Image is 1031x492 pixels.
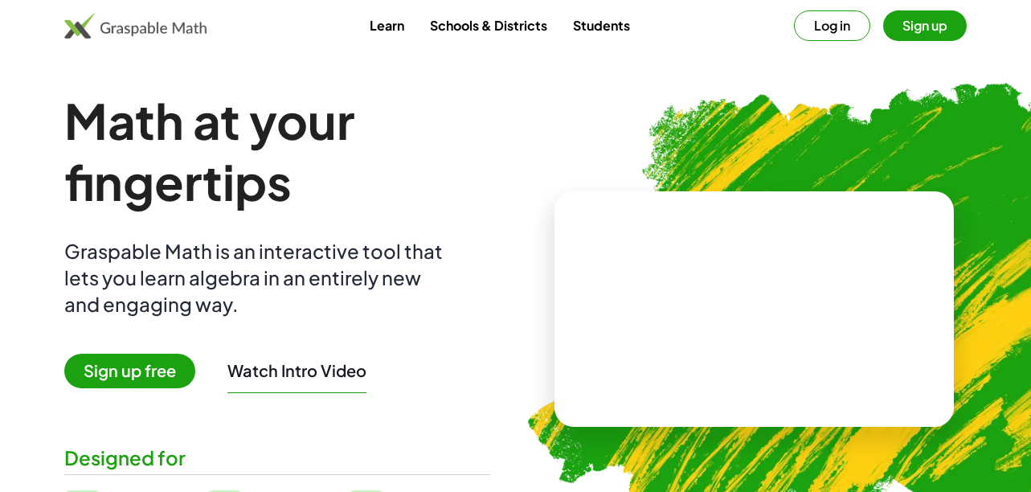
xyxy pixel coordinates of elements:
button: Log in [794,10,870,41]
video: What is this? This is dynamic math notation. Dynamic math notation plays a central role in how Gr... [633,249,874,370]
button: Watch Intro Video [227,360,366,381]
a: Schools & Districts [417,10,560,40]
h1: Math at your fingertips [64,90,490,212]
button: Sign up [883,10,967,41]
span: Sign up free [64,354,195,388]
a: Learn [357,10,417,40]
div: Designed for [64,445,490,471]
a: Students [560,10,643,40]
div: Graspable Math is an interactive tool that lets you learn algebra in an entirely new and engaging... [64,238,450,318]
